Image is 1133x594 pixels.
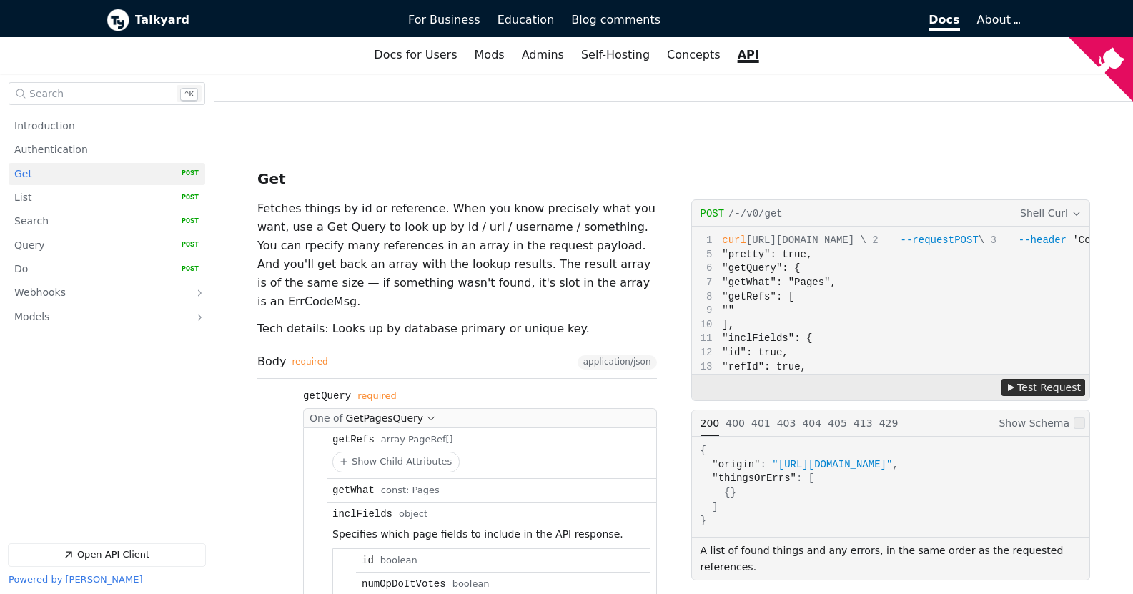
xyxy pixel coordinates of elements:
span: : [761,459,766,470]
b: Talkyard [135,11,389,29]
p: Fetches things by id or reference. When you know precisely what you want, use a Get Query to look... [257,199,657,311]
span: 404 [802,417,821,429]
a: Talkyard logoTalkyard [107,9,389,31]
p: Specifies which page fields to include in the API response. [332,526,650,543]
div: id [362,555,374,566]
span: POST [171,193,199,203]
div: getQuery [303,390,351,402]
span: One of [310,412,342,424]
a: Models [14,307,179,330]
span: \ [866,234,984,246]
span: boolean [452,579,490,590]
span: Search [14,215,49,229]
a: About [977,13,1019,26]
button: Test Request [1001,379,1085,396]
a: Docs for Users [365,43,465,67]
button: Show Child Attributes [333,452,459,472]
span: POST [171,169,199,179]
a: Self-Hosting [573,43,658,67]
span: 200 [701,417,720,429]
span: boolean [380,555,417,566]
a: Docs [669,8,969,32]
img: Talkyard logo [107,9,129,31]
span: "origin" [712,459,760,470]
span: /-/v0/get [728,208,783,219]
span: "" [722,305,734,316]
a: Search POST [14,211,199,233]
span: Get [14,167,32,181]
a: List POST [14,187,199,209]
span: } [731,487,736,498]
span: [ [808,472,814,484]
span: List [14,191,31,204]
h3: Get [257,170,286,187]
span: POST [954,234,979,246]
a: Admins [513,43,573,67]
span: Shell Curl [1020,205,1068,221]
a: Get POST [14,163,199,185]
span: ] [712,501,718,513]
div: getRefs [332,434,375,445]
span: Webhooks [14,287,66,300]
span: POST [171,241,199,251]
button: One ofGetPagesQuery [303,408,657,427]
span: --header [1019,234,1067,246]
span: array PageRef[] [381,435,453,445]
button: Shell Curl [1019,205,1082,222]
span: Blog comments [571,13,660,26]
span: Query [14,239,45,252]
span: Search [29,88,64,99]
a: Introduction [14,115,199,137]
div: numOpDoItVotes [362,578,446,590]
a: Education [489,8,563,32]
span: Do [14,262,28,276]
span: 401 [751,417,771,429]
span: Introduction [14,119,75,133]
span: POST [171,264,199,274]
div: required [292,357,327,367]
a: API [729,43,768,67]
a: Do POST [14,258,199,280]
span: { [701,445,706,456]
span: GetPagesQuery [345,412,423,424]
span: application/json [583,357,651,367]
span: For Business [408,13,480,26]
div: inclFields [332,508,392,520]
a: Powered by [PERSON_NAME] [9,575,142,585]
span: Pages [412,485,440,496]
div: required [357,391,396,402]
span: ], [722,319,734,330]
span: "[URL][DOMAIN_NAME]" [772,459,892,470]
a: Mods [466,43,513,67]
span: : [796,472,802,484]
span: --request [901,234,979,246]
span: Docs [929,13,959,31]
a: Concepts [658,43,729,67]
span: { [724,487,730,498]
span: Models [14,311,49,325]
span: "refId": true, [722,361,806,372]
section: Example Responses [691,410,1091,580]
span: "thingsOrErrs" [712,472,796,484]
span: , [892,459,898,470]
a: Authentication [14,139,199,161]
span: } [701,515,706,526]
a: Query POST [14,234,199,257]
span: post [701,208,725,219]
a: For Business [400,8,489,32]
span: "pretty": true, [722,249,812,260]
span: ⌃ [184,91,189,99]
span: 403 [777,417,796,429]
span: object [399,509,427,520]
span: 413 [854,417,873,429]
span: "getRefs": [ [722,291,794,302]
span: 400 [726,417,745,429]
span: Body [257,355,328,368]
a: Open API Client [9,544,205,566]
span: "id": true, [722,347,788,358]
span: Education [498,13,555,26]
div: const: [381,485,412,496]
kbd: k [180,88,198,102]
span: curl [722,234,746,246]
